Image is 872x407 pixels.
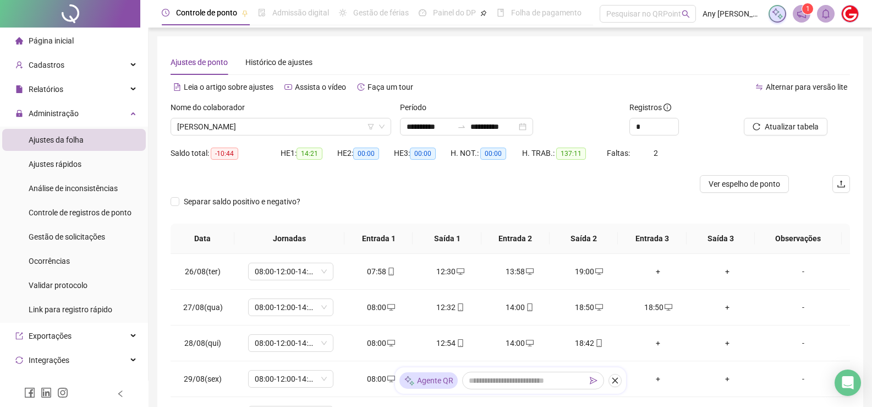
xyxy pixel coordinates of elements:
span: clock-circle [162,9,169,17]
span: Separar saldo positivo e negativo? [179,196,305,208]
th: Entrada 1 [344,224,413,254]
span: Alternar para versão lite [766,83,847,91]
div: 12:32 [425,301,476,313]
span: book [497,9,504,17]
span: desktop [594,303,603,311]
div: 18:50 [632,301,684,313]
div: - [771,373,836,385]
span: Cadastros [29,61,64,69]
span: instagram [57,387,68,398]
div: 13:58 [494,265,546,278]
th: Entrada 2 [481,224,550,254]
div: + [632,373,684,385]
div: H. TRAB.: [522,147,607,160]
span: user-add [15,61,23,69]
span: mobile [456,303,464,311]
div: 18:50 [563,301,615,313]
span: desktop [594,268,603,275]
div: + [701,337,753,349]
span: mobile [525,303,534,311]
span: sun [339,9,347,17]
span: Ajustes rápidos [29,160,81,169]
img: sparkle-icon.fc2bf0ac1784a2077858766a79e2daf3.svg [771,8,783,20]
span: 14:21 [297,148,322,160]
div: + [632,337,684,349]
span: Folha de pagamento [511,8,582,17]
span: pushpin [480,10,487,17]
span: Controle de ponto [176,8,237,17]
div: H. NOT.: [451,147,522,160]
span: Validar protocolo [29,281,87,290]
img: 64933 [842,6,858,22]
span: 28/08(qui) [184,339,221,348]
div: - [771,265,836,278]
span: 00:00 [480,148,506,160]
span: facebook [24,387,35,398]
div: + [632,265,684,278]
span: close [611,377,619,384]
th: Saída 2 [550,224,618,254]
span: Ver espelho de ponto [709,178,780,190]
div: + [701,265,753,278]
span: Gestão de solicitações [29,232,105,241]
span: MARCUS VINICIUS DUTRA DO NASCIMENTO [177,118,385,135]
div: HE 3: [394,147,451,160]
span: Exportações [29,332,72,340]
div: 14:00 [494,337,546,349]
span: Faltas: [607,149,632,158]
div: 07:58 [355,265,407,278]
span: desktop [386,375,395,383]
span: 1 [806,5,810,13]
span: Integrações [29,356,69,365]
span: Admissão digital [272,8,329,17]
label: Período [400,101,434,113]
span: 29/08(sex) [184,375,222,383]
button: Atualizar tabela [744,118,827,135]
span: Ajustes da folha [29,135,84,144]
span: file-done [258,9,266,17]
span: Any [PERSON_NAME] [703,8,762,20]
span: send [590,377,597,384]
span: lock [15,110,23,117]
div: Open Intercom Messenger [835,370,861,396]
div: 08:00 [355,373,407,385]
span: history [357,83,365,91]
span: down [379,123,385,130]
span: 08:00-12:00-14:00-18:00 [255,371,327,387]
span: Link para registro rápido [29,305,112,314]
span: mobile [594,339,603,347]
span: Painel do DP [433,8,476,17]
div: - [771,337,836,349]
span: 08:00-12:00-14:00-18:00 [255,263,327,280]
th: Data [171,224,234,254]
span: desktop [386,339,395,347]
span: 08:00-12:00-14:00-18:00 [255,299,327,316]
div: Agente QR [399,372,458,389]
sup: 1 [802,3,813,14]
span: filter [368,123,374,130]
span: to [457,122,466,131]
span: upload [837,180,846,188]
span: Faça um tour [368,83,413,91]
span: Registros [629,101,671,113]
span: Assista o vídeo [295,83,346,91]
div: Saldo total: [171,147,281,160]
div: HE 2: [337,147,394,160]
span: pushpin [242,10,248,17]
span: mobile [456,339,464,347]
span: Controle de registros de ponto [29,208,131,217]
span: Atualizar tabela [765,121,819,133]
span: Análise de inconsistências [29,184,118,193]
span: Gestão de férias [353,8,409,17]
div: 14:00 [494,301,546,313]
span: Histórico de ajustes [245,58,312,67]
span: -10:44 [211,148,238,160]
span: 00:00 [410,148,436,160]
div: 18:42 [563,337,615,349]
span: Observações [764,232,833,245]
span: dashboard [419,9,426,17]
span: bell [821,9,831,19]
span: desktop [525,268,534,275]
span: file [15,85,23,93]
span: search [682,10,690,18]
